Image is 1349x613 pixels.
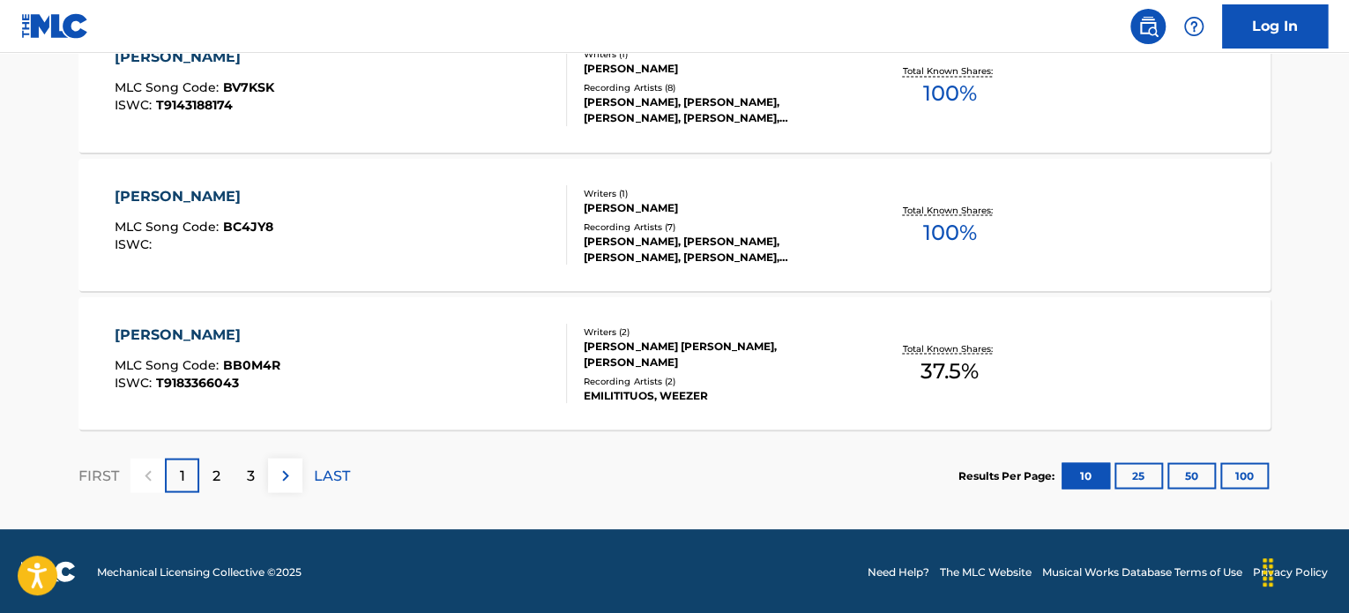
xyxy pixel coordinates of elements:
span: 100 % [922,78,976,109]
img: logo [21,561,76,582]
div: [PERSON_NAME] [584,61,850,77]
p: 3 [247,465,255,486]
div: [PERSON_NAME], [PERSON_NAME], [PERSON_NAME], [PERSON_NAME], [PERSON_NAME] [584,94,850,126]
p: 2 [212,465,220,486]
span: ISWC : [115,374,156,390]
div: Recording Artists ( 7 ) [584,220,850,233]
div: Recording Artists ( 8 ) [584,81,850,94]
div: [PERSON_NAME] [115,47,274,68]
div: [PERSON_NAME] [115,324,280,345]
span: ISWC : [115,97,156,113]
button: 10 [1062,462,1110,489]
img: help [1183,16,1204,37]
p: FIRST [78,465,119,486]
span: T9183366043 [156,374,239,390]
p: 1 [180,465,185,486]
a: Musical Works Database Terms of Use [1042,564,1242,579]
p: Total Known Shares: [902,341,996,355]
span: T9143188174 [156,97,233,113]
div: Drag [1254,546,1282,599]
div: [PERSON_NAME] [584,199,850,215]
span: ISWC : [115,235,156,251]
button: 100 [1220,462,1269,489]
div: EMILITITUOS, WEEZER [584,387,850,403]
a: Need Help? [868,564,929,579]
div: Recording Artists ( 2 ) [584,374,850,387]
a: Public Search [1130,9,1166,44]
img: MLC Logo [21,13,89,39]
div: Writers ( 2 ) [584,325,850,338]
p: Total Known Shares: [902,64,996,78]
p: LAST [314,465,350,486]
span: MLC Song Code : [115,218,223,234]
div: [PERSON_NAME], [PERSON_NAME], [PERSON_NAME], [PERSON_NAME], [PERSON_NAME] [584,233,850,265]
span: MLC Song Code : [115,79,223,95]
button: 25 [1114,462,1163,489]
a: The MLC Website [940,564,1032,579]
img: search [1137,16,1159,37]
a: [PERSON_NAME]MLC Song Code:BV7KSKISWC:T9143188174Writers (1)[PERSON_NAME]Recording Artists (8)[PE... [78,20,1271,153]
p: Results Per Page: [958,467,1059,483]
button: 50 [1167,462,1216,489]
div: [PERSON_NAME] [115,185,273,206]
span: MLC Song Code : [115,356,223,372]
p: Total Known Shares: [902,203,996,216]
a: Privacy Policy [1253,564,1328,579]
img: right [275,465,296,486]
iframe: Chat Widget [1261,528,1349,613]
span: Mechanical Licensing Collective © 2025 [97,564,302,579]
span: BV7KSK [223,79,274,95]
span: BB0M4R [223,356,280,372]
span: BC4JY8 [223,218,273,234]
a: Log In [1222,4,1328,49]
div: Writers ( 1 ) [584,48,850,61]
span: 37.5 % [920,355,979,386]
div: Writers ( 1 ) [584,186,850,199]
div: [PERSON_NAME] [PERSON_NAME], [PERSON_NAME] [584,338,850,370]
a: [PERSON_NAME]MLC Song Code:BB0M4RISWC:T9183366043Writers (2)[PERSON_NAME] [PERSON_NAME], [PERSON_... [78,297,1271,430]
span: 100 % [922,216,976,248]
a: [PERSON_NAME]MLC Song Code:BC4JY8ISWC:Writers (1)[PERSON_NAME]Recording Artists (7)[PERSON_NAME],... [78,159,1271,291]
div: Help [1176,9,1211,44]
